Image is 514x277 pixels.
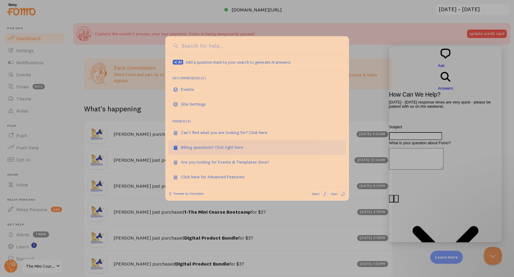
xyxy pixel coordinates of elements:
[49,40,64,44] span: Answers
[173,192,204,196] span: Powered by Chameleon
[181,159,276,165] div: Are you looking for Events & Templates docs?
[181,86,201,92] div: Events
[181,144,250,150] div: Billing questions? Click right here
[168,125,346,140] a: Can't find what you are looking for? Click here
[5,149,10,157] button: Emoji Picker
[49,17,56,22] span: Ask
[168,82,346,97] a: Events
[185,60,291,65] span: Add a question mark to your search to generate AI answers.
[168,155,346,170] a: Are you looking for Events & Templates docs?
[49,11,64,16] span: chat-square
[168,192,204,196] a: Powered by Chameleon
[181,86,201,93] div: Recommended based on: You typically visit this page on Monday in the evening (s=3), This page has...
[181,101,212,107] div: Site Settings
[180,42,342,50] input: Search for help...
[168,170,346,184] a: Click here for Advanced Features!
[173,119,191,124] div: Pinned ( 4 )
[49,34,64,39] span: search-medium
[168,140,346,155] a: Billing questions? Click right here
[331,191,338,197] span: Open
[168,97,346,112] a: Site Settings
[181,129,274,135] div: Can't find what you are looking for? Click here
[173,76,206,81] div: Recommended ( 2 )
[181,101,212,107] div: Recommended based on: You typically visit this page on Monday in the evening (s=3), When you're o...
[312,191,319,197] span: Select
[181,174,251,180] div: Click here for Advanced Features!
